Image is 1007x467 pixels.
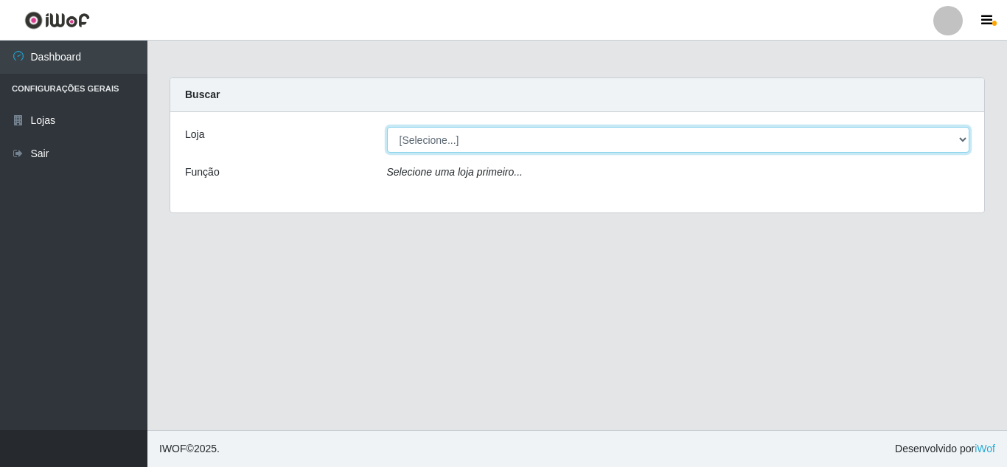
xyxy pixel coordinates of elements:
[895,441,995,457] span: Desenvolvido por
[975,443,995,454] a: iWof
[159,441,220,457] span: © 2025 .
[24,11,90,30] img: CoreUI Logo
[387,166,523,178] i: Selecione uma loja primeiro...
[185,89,220,100] strong: Buscar
[185,127,204,142] label: Loja
[185,165,220,180] label: Função
[159,443,187,454] span: IWOF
